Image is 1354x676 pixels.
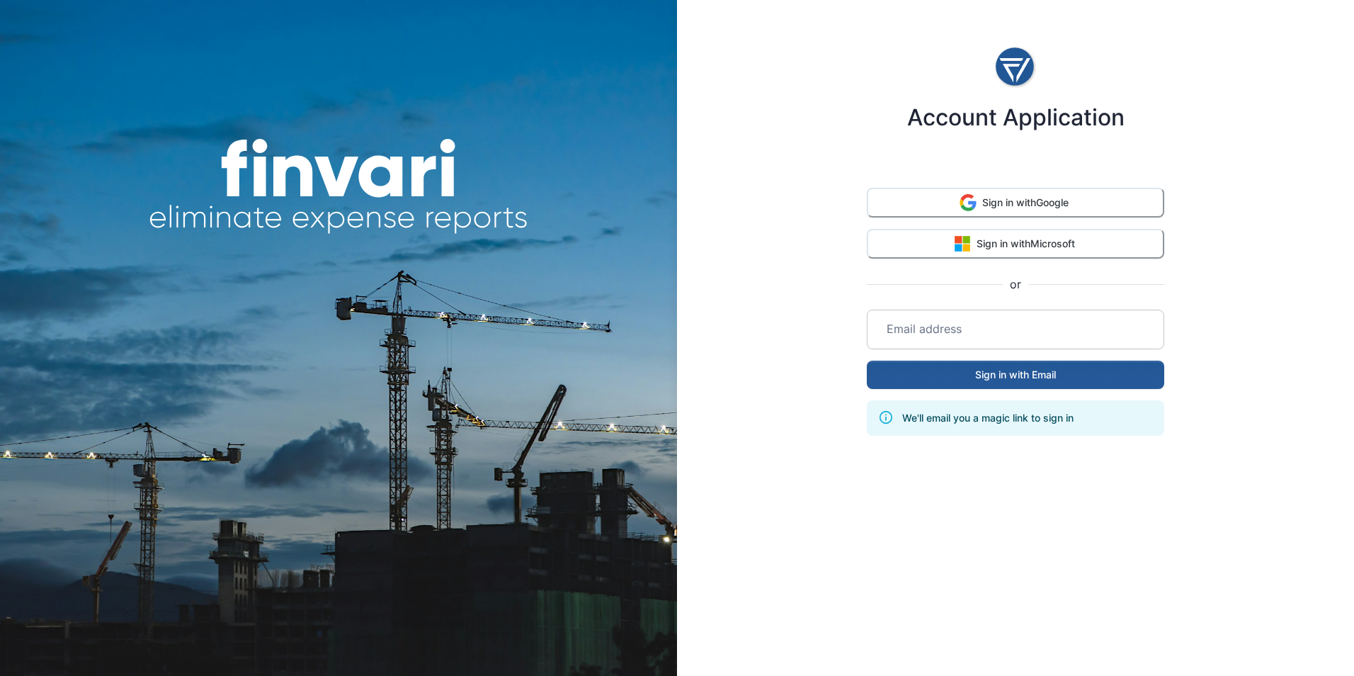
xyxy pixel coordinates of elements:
div: We'll email you a magic link to sign in [902,405,1074,432]
button: Sign in withMicrosoft [867,229,1164,259]
img: finvari headline [149,139,528,235]
img: logo [994,42,1037,93]
button: Sign in withGoogle [867,188,1164,218]
span: or [1003,276,1028,293]
button: Sign in with Email [867,361,1164,389]
h4: Account Application [907,104,1125,131]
